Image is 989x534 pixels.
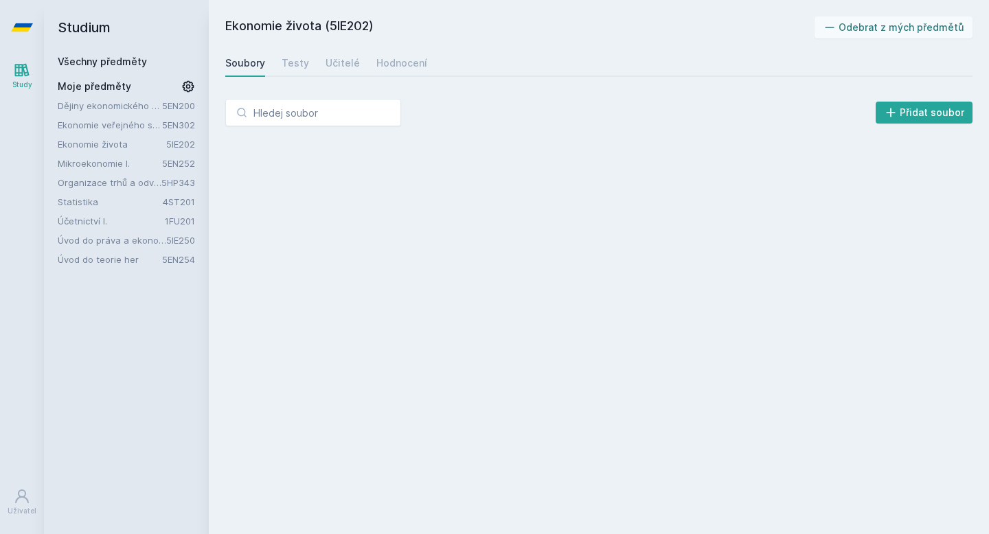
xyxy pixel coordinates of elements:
[58,80,131,93] span: Moje předměty
[58,214,165,228] a: Účetnictví I.
[282,56,309,70] div: Testy
[326,49,360,77] a: Učitelé
[58,118,162,132] a: Ekonomie veřejného sektoru
[8,506,36,516] div: Uživatel
[58,99,162,113] a: Dějiny ekonomického myšlení
[58,56,147,67] a: Všechny předměty
[58,253,162,266] a: Úvod do teorie her
[3,55,41,97] a: Study
[58,233,166,247] a: Úvod do práva a ekonomie
[161,177,195,188] a: 5HP343
[3,481,41,523] a: Uživatel
[326,56,360,70] div: Učitelé
[58,195,163,209] a: Statistika
[162,100,195,111] a: 5EN200
[58,137,166,151] a: Ekonomie života
[225,99,401,126] input: Hledej soubor
[376,56,427,70] div: Hodnocení
[225,56,265,70] div: Soubory
[876,102,973,124] button: Přidat soubor
[162,158,195,169] a: 5EN252
[163,196,195,207] a: 4ST201
[12,80,32,90] div: Study
[58,176,161,189] a: Organizace trhů a odvětví pohledem manažerů
[166,139,195,150] a: 5IE202
[225,16,815,38] h2: Ekonomie života (5IE202)
[162,119,195,130] a: 5EN302
[162,254,195,265] a: 5EN254
[225,49,265,77] a: Soubory
[58,156,162,170] a: Mikroekonomie I.
[376,49,427,77] a: Hodnocení
[166,235,195,246] a: 5IE250
[165,216,195,227] a: 1FU201
[815,16,973,38] button: Odebrat z mých předmětů
[282,49,309,77] a: Testy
